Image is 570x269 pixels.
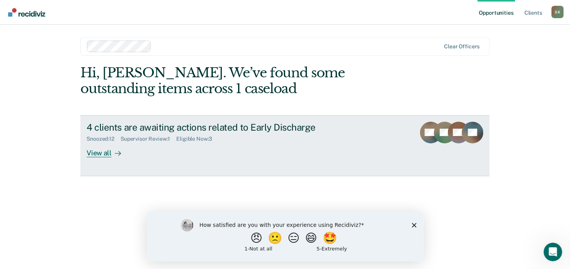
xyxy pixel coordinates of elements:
[80,65,408,97] div: Hi, [PERSON_NAME]. We’ve found some outstanding items across 1 caseload
[544,243,562,261] iframe: Intercom live chat
[8,8,45,17] img: Recidiviz
[551,6,564,18] div: S K
[121,136,176,142] div: Supervisor Review : 1
[87,142,130,157] div: View all
[80,115,489,176] a: 4 clients are awaiting actions related to Early DischargeSnoozed:12Supervisor Review:1Eligible No...
[551,6,564,18] button: Profile dropdown button
[147,211,424,261] iframe: Survey by Kim from Recidiviz
[176,136,218,142] div: Eligible Now : 3
[87,136,121,142] div: Snoozed : 12
[444,43,480,50] div: Clear officers
[87,122,358,133] div: 4 clients are awaiting actions related to Early Discharge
